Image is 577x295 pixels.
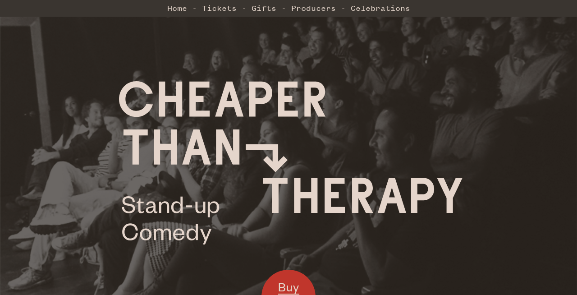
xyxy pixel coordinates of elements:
img: Cheaper Than Therapy logo [119,81,463,244]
